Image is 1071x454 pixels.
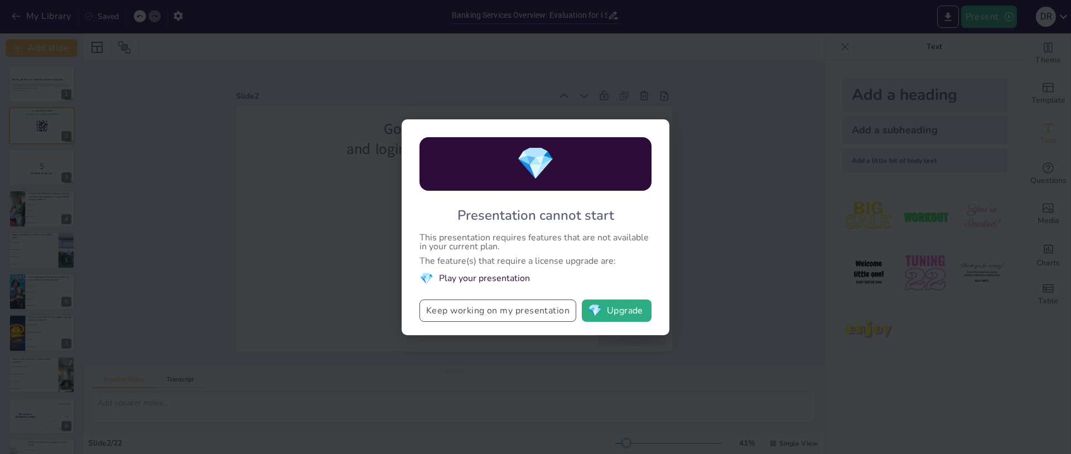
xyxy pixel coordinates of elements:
[419,300,576,322] button: Keep working on my presentation
[419,271,433,286] span: diamond
[582,300,652,322] button: diamondUpgrade
[588,305,602,316] span: diamond
[419,271,652,286] li: Play your presentation
[419,233,652,251] div: This presentation requires features that are not available in your current plan.
[516,142,555,185] span: diamond
[419,257,652,265] div: The feature(s) that require a license upgrade are:
[457,206,614,224] div: Presentation cannot start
